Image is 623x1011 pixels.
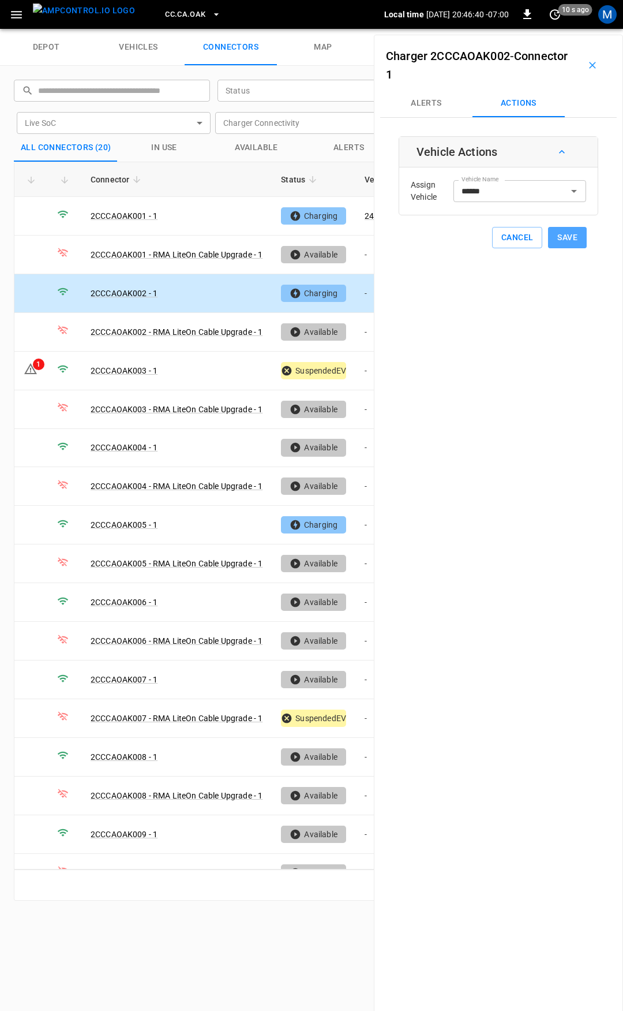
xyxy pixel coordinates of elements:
[91,405,262,414] a: 2CCCAOAK003 - RMA LiteOn Cable Upgrade - 1
[91,830,157,839] a: 2CCCAOAK009 - 1
[355,429,417,468] td: -
[160,3,225,26] button: CC.CA.OAK
[91,327,262,337] a: 2CCCAOAK002 - RMA LiteOn Cable Upgrade - 1
[281,207,346,225] div: Charging
[91,289,157,298] a: 2CCCAOAK002 - 1
[546,5,564,24] button: set refresh interval
[355,236,417,274] td: -
[281,401,346,418] div: Available
[548,227,587,248] button: Save
[91,443,157,452] a: 2CCCAOAK004 - 1
[91,868,262,878] a: 2CCCAOAK009 - RMA LiteOn Cable Upgrade - 1
[303,134,395,162] button: Alerts
[355,313,417,352] td: -
[355,815,417,854] td: -
[355,777,417,815] td: -
[281,748,346,766] div: Available
[281,826,346,843] div: Available
[281,516,346,534] div: Charging
[281,439,346,456] div: Available
[355,854,417,893] td: -
[355,544,417,583] td: -
[91,636,262,646] a: 2CCCAOAK006 - RMA LiteOn Cable Upgrade - 1
[355,506,417,544] td: -
[91,250,262,259] a: 2CCCAOAK001 - RMA LiteOn Cable Upgrade - 1
[416,143,497,161] h6: Vehicle Actions
[355,738,417,777] td: -
[281,632,346,650] div: Available
[118,134,211,162] button: in use
[14,134,118,162] button: All Connectors (20)
[426,9,509,20] p: [DATE] 20:46:40 -07:00
[33,359,44,370] div: 1
[281,477,346,495] div: Available
[461,175,498,184] label: Vehicle Name
[91,675,157,684] a: 2CCCAOAK007 - 1
[384,9,424,20] p: Local time
[91,482,262,491] a: 2CCCAOAK004 - RMA LiteOn Cable Upgrade - 1
[411,179,453,203] p: Assign Vehicle
[211,134,303,162] button: Available
[492,227,542,248] button: Cancel
[92,29,185,66] a: vehicles
[91,791,262,800] a: 2CCCAOAK008 - RMA LiteOn Cable Upgrade - 1
[185,29,277,66] a: connectors
[281,246,346,263] div: Available
[165,8,205,21] span: CC.CA.OAK
[281,555,346,572] div: Available
[355,699,417,738] td: -
[355,661,417,699] td: -
[355,622,417,661] td: -
[281,710,346,727] div: SuspendedEV
[365,173,408,186] span: Vehicle
[386,49,510,63] a: Charger 2CCCAOAK002
[277,29,369,66] a: map
[380,89,472,117] button: Alerts
[281,594,346,611] div: Available
[558,4,592,16] span: 10 s ago
[91,598,157,607] a: 2CCCAOAK006 - 1
[91,714,262,723] a: 2CCCAOAK007 - RMA LiteOn Cable Upgrade - 1
[281,285,346,302] div: Charging
[91,173,144,186] span: Connector
[281,362,346,379] div: SuspendedEV
[355,352,417,390] td: -
[472,89,565,117] button: Actions
[91,211,157,221] a: 2CCCAOAK001 - 1
[355,274,417,313] td: -
[33,3,135,18] img: ampcontrol.io logo
[566,183,582,199] button: Open
[355,390,417,429] td: -
[365,211,393,221] a: 240454
[91,559,262,568] a: 2CCCAOAK005 - RMA LiteOn Cable Upgrade - 1
[91,520,157,529] a: 2CCCAOAK005 - 1
[281,787,346,804] div: Available
[355,467,417,506] td: -
[281,323,346,341] div: Available
[91,752,157,762] a: 2CCCAOAK008 - 1
[91,366,157,375] a: 2CCCAOAK003 - 1
[380,89,617,117] div: Connectors submenus tabs
[281,864,346,882] div: Available
[355,583,417,622] td: -
[386,47,574,84] h6: -
[598,5,617,24] div: profile-icon
[281,173,320,186] span: Status
[281,671,346,688] div: Available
